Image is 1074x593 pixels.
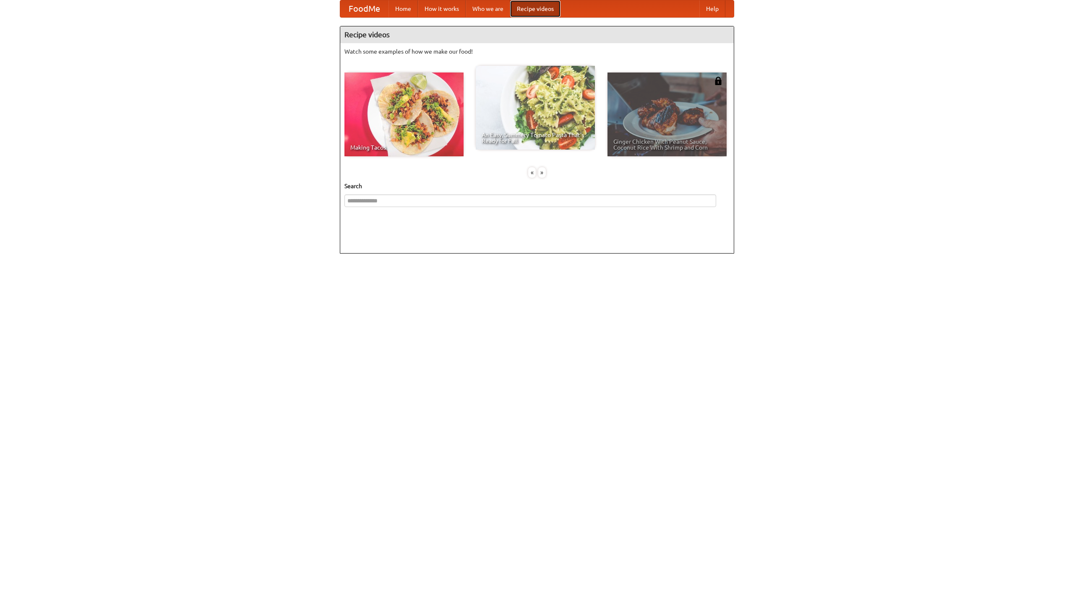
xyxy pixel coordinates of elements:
a: Home [388,0,418,17]
h5: Search [344,182,730,190]
div: » [538,167,546,178]
a: Making Tacos [344,73,464,156]
h4: Recipe videos [340,26,734,43]
span: An Easy, Summery Tomato Pasta That's Ready for Fall [482,132,589,144]
span: Making Tacos [350,145,458,150]
a: Who we are [466,0,510,17]
a: An Easy, Summery Tomato Pasta That's Ready for Fall [476,66,595,150]
p: Watch some examples of how we make our food! [344,47,730,56]
div: « [528,167,536,178]
a: FoodMe [340,0,388,17]
a: Recipe videos [510,0,560,17]
a: How it works [418,0,466,17]
img: 483408.png [714,77,722,85]
a: Help [699,0,725,17]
